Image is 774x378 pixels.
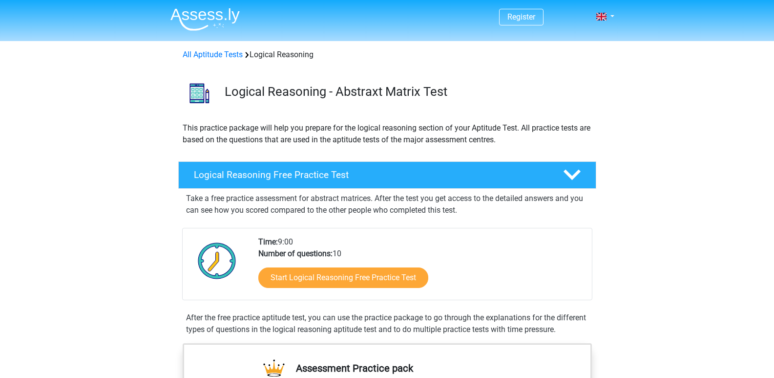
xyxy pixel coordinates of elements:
div: After the free practice aptitude test, you can use the practice package to go through the explana... [182,312,592,335]
h3: Logical Reasoning - Abstraxt Matrix Test [225,84,588,99]
img: Clock [192,236,242,285]
p: Take a free practice assessment for abstract matrices. After the test you get access to the detai... [186,193,588,216]
a: Start Logical Reasoning Free Practice Test [258,267,428,288]
div: Logical Reasoning [179,49,596,61]
p: This practice package will help you prepare for the logical reasoning section of your Aptitude Te... [183,122,592,146]
b: Number of questions: [258,249,333,258]
img: Assessly [170,8,240,31]
b: Time: [258,237,278,246]
h4: Logical Reasoning Free Practice Test [194,169,547,180]
img: logical reasoning [179,72,220,114]
div: 9:00 10 [251,236,591,300]
a: Logical Reasoning Free Practice Test [174,161,600,189]
a: All Aptitude Tests [183,50,243,59]
a: Register [507,12,535,22]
